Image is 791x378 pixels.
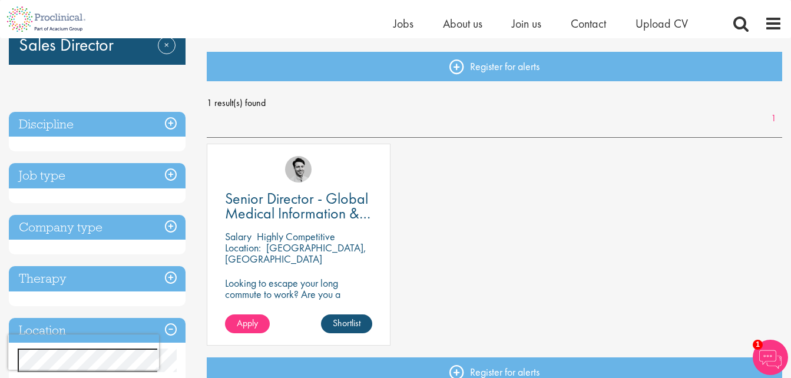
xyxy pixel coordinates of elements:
a: Contact [571,16,606,31]
img: Chatbot [753,340,788,375]
p: Highly Competitive [257,230,335,243]
a: Remove [158,37,176,71]
a: Apply [225,314,270,333]
a: 1 [765,112,782,125]
a: Senior Director - Global Medical Information & Medical Affairs [225,191,372,221]
a: Upload CV [636,16,688,31]
a: Register for alerts [207,52,782,81]
span: 1 result(s) found [207,94,782,112]
span: Salary [225,230,251,243]
img: Thomas Pinnock [285,156,312,183]
span: Senior Director - Global Medical Information & Medical Affairs [225,188,370,238]
span: Location: [225,241,261,254]
h3: Discipline [9,112,186,137]
p: [GEOGRAPHIC_DATA], [GEOGRAPHIC_DATA] [225,241,366,266]
a: Jobs [393,16,413,31]
span: Apply [237,317,258,329]
span: 1 [753,340,763,350]
h3: Company type [9,215,186,240]
h3: Job type [9,163,186,188]
h3: Therapy [9,266,186,291]
iframe: reCAPTCHA [8,334,159,370]
a: Shortlist [321,314,372,333]
a: About us [443,16,482,31]
a: Join us [512,16,541,31]
p: Looking to escape your long commute to work? Are you a Medical Affairs Professional? Unlock your ... [225,277,372,333]
h3: Location [9,318,186,343]
div: Sales Director [9,14,186,65]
